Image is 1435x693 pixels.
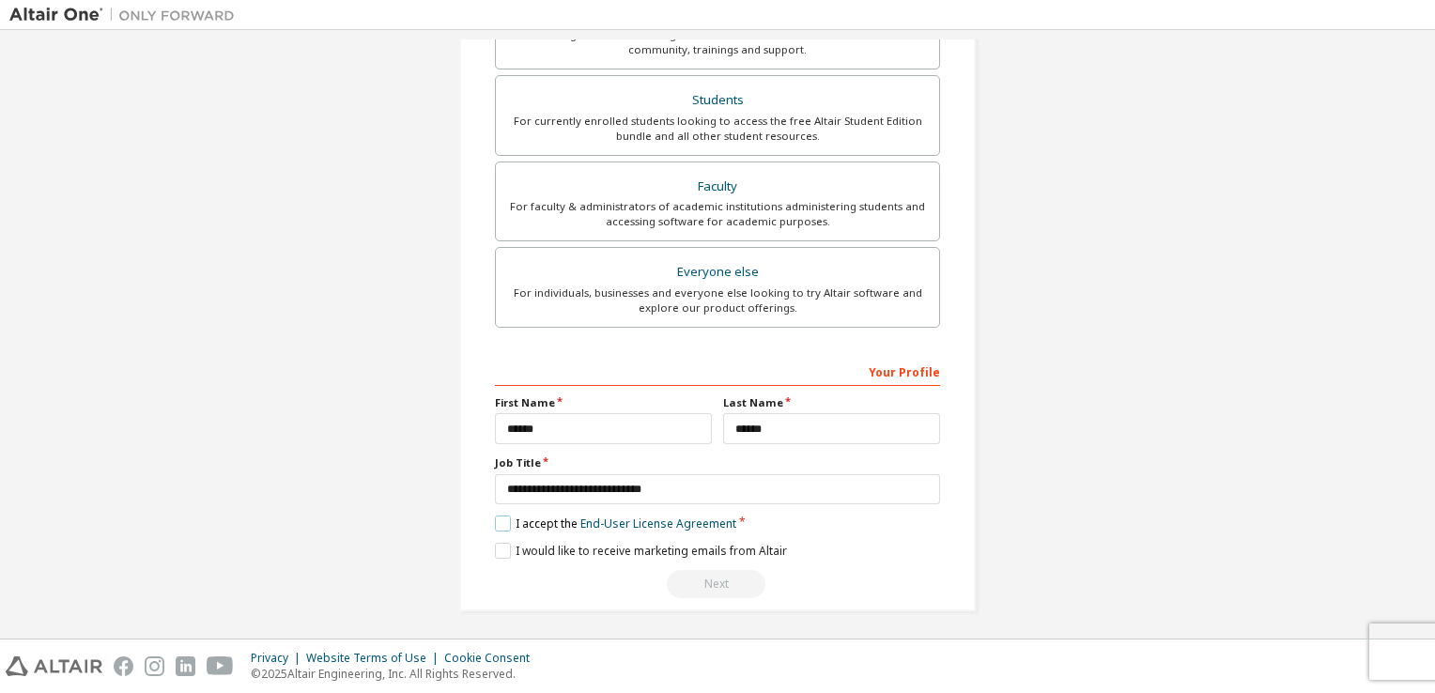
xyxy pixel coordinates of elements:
label: First Name [495,395,712,410]
label: I accept the [495,516,736,531]
a: End-User License Agreement [580,516,736,531]
div: For currently enrolled students looking to access the free Altair Student Edition bundle and all ... [507,114,928,144]
img: linkedin.svg [176,656,195,676]
div: For existing customers looking to access software downloads, HPC resources, community, trainings ... [507,27,928,57]
img: altair_logo.svg [6,656,102,676]
img: instagram.svg [145,656,164,676]
div: For individuals, businesses and everyone else looking to try Altair software and explore our prod... [507,285,928,316]
p: © 2025 Altair Engineering, Inc. All Rights Reserved. [251,666,541,682]
label: Last Name [723,395,940,410]
div: Privacy [251,651,306,666]
div: Your Profile [495,356,940,386]
div: Students [507,87,928,114]
div: For faculty & administrators of academic institutions administering students and accessing softwa... [507,199,928,229]
div: Faculty [507,174,928,200]
div: Website Terms of Use [306,651,444,666]
img: youtube.svg [207,656,234,676]
img: facebook.svg [114,656,133,676]
label: I would like to receive marketing emails from Altair [495,543,787,559]
label: Job Title [495,455,940,470]
div: Cookie Consent [444,651,541,666]
img: Altair One [9,6,244,24]
div: Read and acccept EULA to continue [495,570,940,598]
div: Everyone else [507,259,928,285]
